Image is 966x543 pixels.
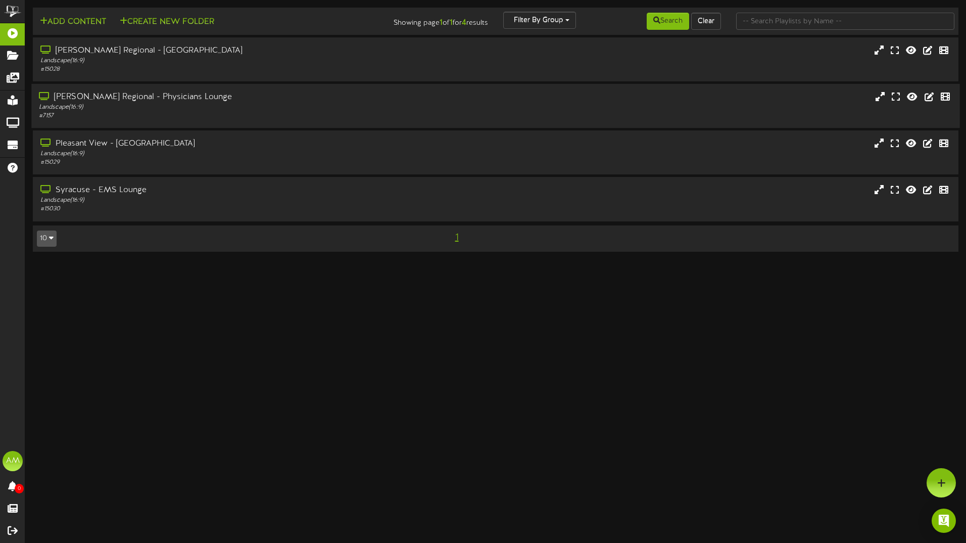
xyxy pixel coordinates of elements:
[39,92,411,103] div: [PERSON_NAME] Regional - Physicians Lounge
[40,185,411,196] div: Syracuse - EMS Lounge
[462,18,466,27] strong: 4
[40,138,411,150] div: Pleasant View - [GEOGRAPHIC_DATA]
[40,158,411,167] div: # 15029
[40,57,411,65] div: Landscape ( 16:9 )
[647,13,689,30] button: Search
[15,484,24,493] span: 0
[503,12,576,29] button: Filter By Group
[37,16,109,28] button: Add Content
[736,13,954,30] input: -- Search Playlists by Name --
[340,12,496,29] div: Showing page of for results
[39,103,411,112] div: Landscape ( 16:9 )
[39,112,411,120] div: # 7157
[37,231,57,247] button: 10
[40,205,411,213] div: # 15030
[3,451,23,471] div: AM
[40,65,411,74] div: # 15028
[40,150,411,158] div: Landscape ( 16:9 )
[691,13,721,30] button: Clear
[453,232,461,243] span: 1
[40,45,411,57] div: [PERSON_NAME] Regional - [GEOGRAPHIC_DATA]
[117,16,217,28] button: Create New Folder
[932,509,956,533] div: Open Intercom Messenger
[450,18,453,27] strong: 1
[40,196,411,205] div: Landscape ( 16:9 )
[440,18,443,27] strong: 1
